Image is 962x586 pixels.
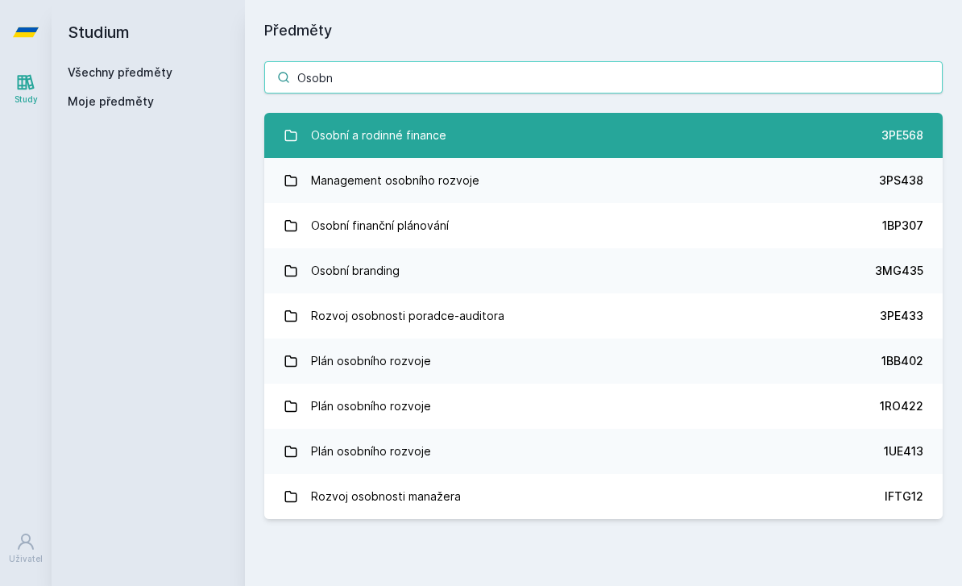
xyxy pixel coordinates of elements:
[311,300,504,332] div: Rozvoj osobnosti poradce-auditora
[882,218,923,234] div: 1BP307
[311,119,446,152] div: Osobní a rodinné finance
[884,443,923,459] div: 1UE413
[9,553,43,565] div: Uživatel
[264,429,943,474] a: Plán osobního rozvoje 1UE413
[264,19,943,42] h1: Předměty
[311,390,431,422] div: Plán osobního rozvoje
[881,127,923,143] div: 3PE568
[264,61,943,94] input: Název nebo ident předmětu…
[880,398,923,414] div: 1RO422
[311,255,400,287] div: Osobní branding
[881,353,923,369] div: 1BB402
[264,474,943,519] a: Rozvoj osobnosti manažera IFTG12
[311,435,431,468] div: Plán osobního rozvoje
[311,480,461,513] div: Rozvoj osobnosti manažera
[875,263,923,279] div: 3MG435
[311,345,431,377] div: Plán osobního rozvoje
[880,308,923,324] div: 3PE433
[264,158,943,203] a: Management osobního rozvoje 3PS438
[68,65,172,79] a: Všechny předměty
[3,64,48,114] a: Study
[264,248,943,293] a: Osobní branding 3MG435
[264,113,943,158] a: Osobní a rodinné finance 3PE568
[264,339,943,384] a: Plán osobního rozvoje 1BB402
[879,172,923,189] div: 3PS438
[311,164,479,197] div: Management osobního rozvoje
[311,210,449,242] div: Osobní finanční plánování
[264,293,943,339] a: Rozvoj osobnosti poradce-auditora 3PE433
[15,94,38,106] div: Study
[264,384,943,429] a: Plán osobního rozvoje 1RO422
[68,94,154,110] span: Moje předměty
[885,488,923,505] div: IFTG12
[264,203,943,248] a: Osobní finanční plánování 1BP307
[3,524,48,573] a: Uživatel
